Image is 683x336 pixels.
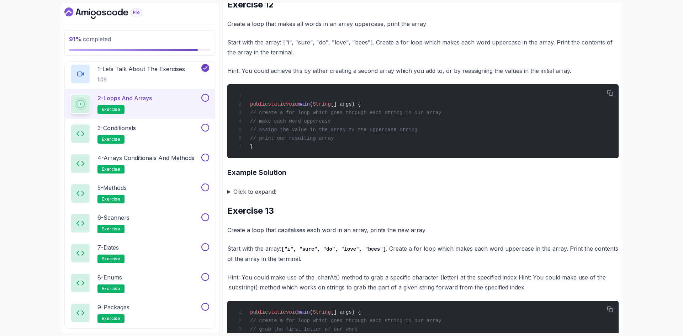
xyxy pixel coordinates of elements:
[70,213,209,233] button: 6-Scannersexercise
[97,183,127,192] p: 5 - Methods
[313,101,330,107] span: String
[70,273,209,293] button: 8-Enumsexercise
[227,205,619,217] h2: Exercise 13
[298,309,310,315] span: main
[310,101,313,107] span: (
[97,154,195,162] p: 4 - Arrays Conditionals and Methods
[97,303,129,311] p: 9 - Packages
[250,144,253,150] span: }
[281,246,386,252] code: ["i", "sure", "do", "love", "bees"]
[102,256,120,262] span: exercise
[227,66,619,76] p: Hint: You could achieve this by either creating a second array which you add to, or by reassignin...
[250,135,334,141] span: // print our resulting array
[310,309,313,315] span: (
[70,303,209,323] button: 9-Packagesexercise
[70,183,209,203] button: 5-Methodsexercise
[70,94,209,114] button: 2-Loops and Arraysexercise
[268,309,286,315] span: static
[70,124,209,144] button: 3-Conditionalsexercise
[70,154,209,174] button: 4-Arrays Conditionals and Methodsexercise
[268,101,286,107] span: static
[286,309,298,315] span: void
[250,309,268,315] span: public
[227,167,619,178] h3: Example Solution
[227,272,619,292] p: Hint: You could make use of the .charAt() method to grab a specific character (letter) at the spe...
[102,137,120,142] span: exercise
[69,36,111,43] span: completed
[102,316,120,321] span: exercise
[97,65,185,73] p: 1 - Lets Talk About The Exercises
[102,196,120,202] span: exercise
[64,7,158,19] a: Dashboard
[313,309,330,315] span: String
[97,94,152,102] p: 2 - Loops and Arrays
[250,318,441,324] span: // create a for loop which goes through each string in our array
[331,309,361,315] span: [] args) {
[97,76,185,83] p: 1:06
[102,286,120,292] span: exercise
[250,127,417,133] span: // assign the value in the array to the uppercase string
[250,326,358,332] span: // grab the first letter of our word
[97,243,119,252] p: 7 - Dates
[102,166,120,172] span: exercise
[298,101,310,107] span: main
[70,64,209,84] button: 1-Lets Talk About The Exercises1:06
[97,213,129,222] p: 6 - Scanners
[102,107,120,112] span: exercise
[286,101,298,107] span: void
[70,243,209,263] button: 7-Datesexercise
[97,124,136,132] p: 3 - Conditionals
[227,225,619,235] p: Create a loop that capitalises each word in an array, prints the new array
[227,37,619,57] p: Start with the array: ["i", "sure", "do", "love", "bees"]. Create a for loop which makes each wor...
[250,110,441,116] span: // create a for loop which goes through each string in our array
[250,101,268,107] span: public
[331,101,361,107] span: [] args) {
[227,244,619,264] p: Start with the array: . Create a for loop which makes each word uppercase in the array. Print the...
[227,19,619,29] p: Create a loop that makes all words in an array uppercase, print the array
[97,273,122,282] p: 8 - Enums
[102,226,120,232] span: exercise
[227,187,619,197] summary: Click to expand!
[69,36,81,43] span: 91 %
[250,118,331,124] span: // make each word uppercase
